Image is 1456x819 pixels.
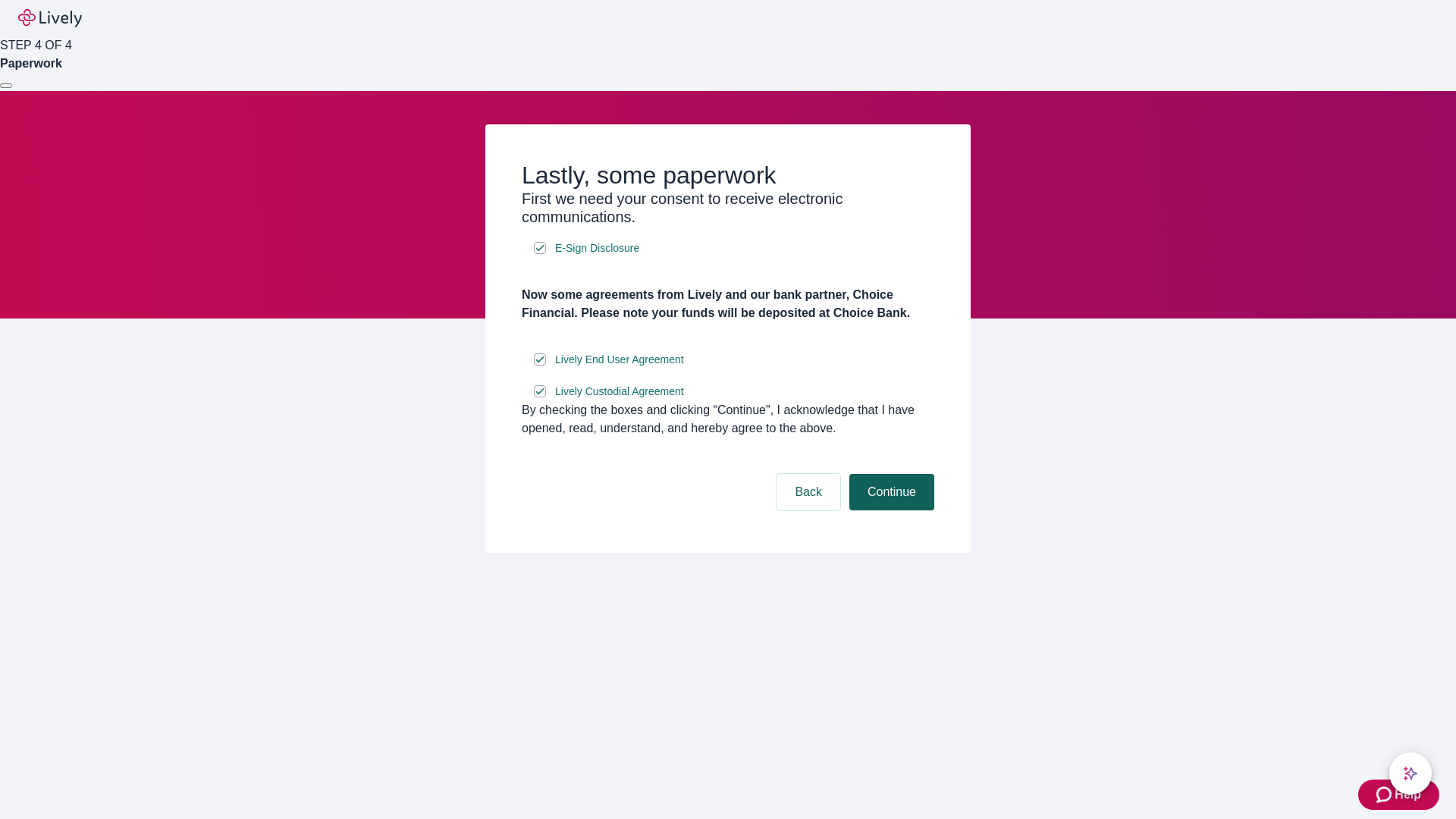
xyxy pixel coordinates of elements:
[777,474,840,510] button: Back
[552,350,687,369] a: e-sign disclosure document
[1403,766,1418,781] svg: Lively AI Assistant
[555,384,684,400] span: Lively Custodial Agreement
[1389,752,1432,795] button: chat
[555,240,639,256] span: E-Sign Disclosure
[522,286,934,322] h4: Now some agreements from Lively and our bank partner, Choice Financial. Please note your funds wi...
[522,401,934,438] div: By checking the boxes and clicking “Continue", I acknowledge that I have opened, read, understand...
[555,352,684,368] span: Lively End User Agreement
[522,161,934,190] h2: Lastly, some paperwork
[552,239,642,258] a: e-sign disclosure document
[1358,780,1439,810] button: Zendesk support iconHelp
[522,190,934,226] h3: First we need your consent to receive electronic communications.
[1376,786,1395,804] svg: Zendesk support icon
[849,474,934,510] button: Continue
[18,9,82,27] img: Lively
[552,382,687,401] a: e-sign disclosure document
[1395,786,1421,804] span: Help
